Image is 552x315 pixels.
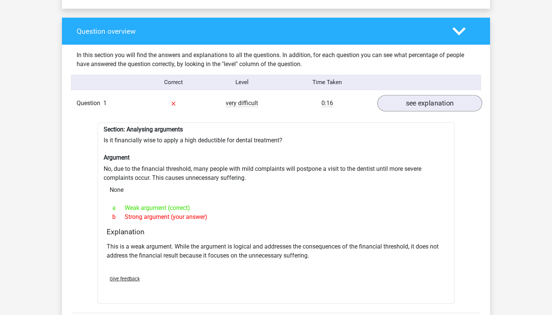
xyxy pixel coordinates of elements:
[276,78,379,87] div: Time Taken
[107,228,445,236] h4: Explanation
[107,213,445,222] div: Strong argument (your answer)
[226,99,258,107] span: very difficult
[112,203,125,213] span: a
[112,213,125,222] span: b
[377,95,482,112] a: see explanation
[104,182,448,197] div: None
[104,154,448,161] h6: Argument
[110,276,140,282] span: Give feedback
[140,78,208,87] div: Correct
[321,99,333,107] span: 0:16
[71,51,481,69] div: In this section you will find the answers and explanations to all the questions. In addition, for...
[103,99,107,107] span: 1
[208,78,276,87] div: Level
[77,99,103,108] span: Question
[98,122,454,304] div: Is it financially wise to apply a high deductible for dental treatment? No, due to the financial ...
[107,203,445,213] div: Weak argument (correct)
[104,126,448,133] h6: Section: Analysing arguments
[107,242,445,260] p: This is a weak argument. While the argument is logical and addresses the consequences of the fina...
[77,27,441,36] h4: Question overview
